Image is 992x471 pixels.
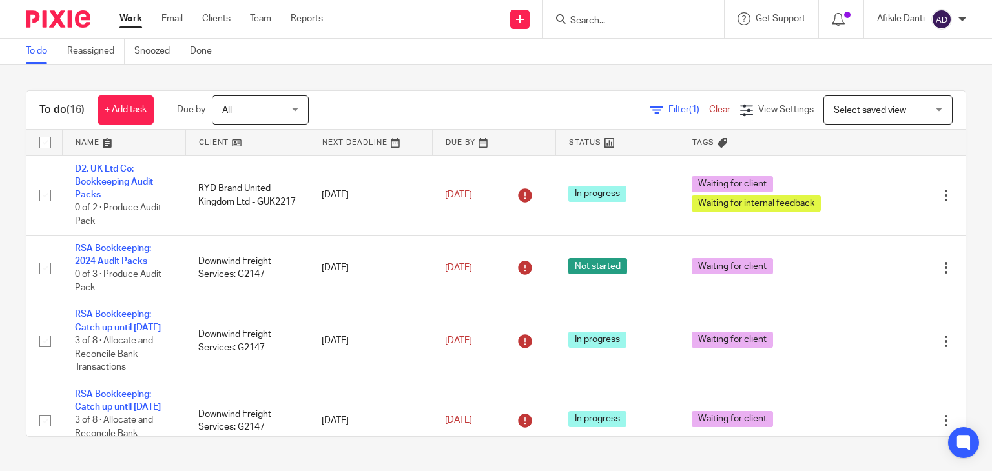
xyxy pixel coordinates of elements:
[931,9,952,30] img: svg%3E
[756,14,805,23] span: Get Support
[75,244,151,266] a: RSA Bookkeeping: 2024 Audit Packs
[445,416,472,425] span: [DATE]
[568,411,626,427] span: In progress
[250,12,271,25] a: Team
[309,381,432,460] td: [DATE]
[689,105,699,114] span: (1)
[692,332,773,348] span: Waiting for client
[26,10,90,28] img: Pixie
[445,336,472,345] span: [DATE]
[834,106,906,115] span: Select saved view
[75,270,161,292] span: 0 of 3 · Produce Audit Pack
[568,332,626,348] span: In progress
[75,310,161,332] a: RSA Bookkeeping: Catch up until [DATE]
[309,301,432,381] td: [DATE]
[222,106,232,115] span: All
[692,139,714,146] span: Tags
[161,12,183,25] a: Email
[75,336,153,372] span: 3 of 8 · Allocate and Reconcile Bank Transactions
[309,155,432,235] td: [DATE]
[75,416,153,452] span: 3 of 8 · Allocate and Reconcile Bank Transactions
[119,12,142,25] a: Work
[185,381,309,460] td: Downwind Freight Services: G2147
[309,235,432,301] td: [DATE]
[185,155,309,235] td: RYD Brand United Kingdom Ltd - GUK2217
[291,12,323,25] a: Reports
[75,165,153,200] a: D2. UK Ltd Co: Bookkeeping Audit Packs
[758,105,814,114] span: View Settings
[668,105,709,114] span: Filter
[39,103,85,117] h1: To do
[568,258,627,274] span: Not started
[202,12,231,25] a: Clients
[75,390,161,412] a: RSA Bookkeeping: Catch up until [DATE]
[67,105,85,115] span: (16)
[134,39,180,64] a: Snoozed
[569,15,685,27] input: Search
[568,186,626,202] span: In progress
[709,105,730,114] a: Clear
[692,176,773,192] span: Waiting for client
[692,411,773,427] span: Waiting for client
[98,95,154,125] a: + Add task
[67,39,125,64] a: Reassigned
[445,263,472,272] span: [DATE]
[185,301,309,381] td: Downwind Freight Services: G2147
[877,12,925,25] p: Afikile Danti
[445,190,472,199] span: [DATE]
[26,39,57,64] a: To do
[692,195,821,212] span: Waiting for internal feedback
[185,235,309,301] td: Downwind Freight Services: G2147
[177,103,205,116] p: Due by
[692,258,773,274] span: Waiting for client
[190,39,222,64] a: Done
[75,204,161,226] span: 0 of 2 · Produce Audit Pack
